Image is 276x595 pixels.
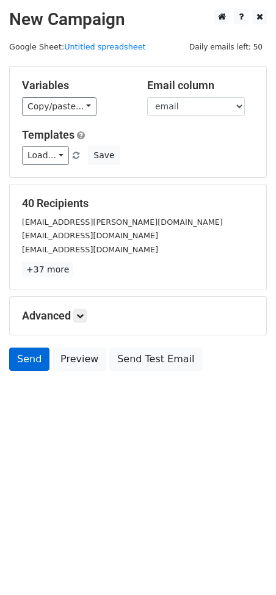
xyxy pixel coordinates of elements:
h5: Variables [22,79,129,92]
a: Send [9,348,49,371]
a: Send Test Email [109,348,202,371]
h5: Advanced [22,309,254,323]
a: Copy/paste... [22,97,96,116]
a: Preview [53,348,106,371]
a: +37 more [22,262,73,277]
a: Templates [22,128,74,141]
h5: Email column [147,79,254,92]
span: Daily emails left: 50 [185,40,267,54]
button: Save [88,146,120,165]
iframe: Chat Widget [215,536,276,595]
h5: 40 Recipients [22,197,254,210]
small: [EMAIL_ADDRESS][DOMAIN_NAME] [22,245,158,254]
a: Load... [22,146,69,165]
a: Daily emails left: 50 [185,42,267,51]
a: Untitled spreadsheet [64,42,145,51]
small: [EMAIL_ADDRESS][DOMAIN_NAME] [22,231,158,240]
small: Google Sheet: [9,42,146,51]
h2: New Campaign [9,9,267,30]
small: [EMAIL_ADDRESS][PERSON_NAME][DOMAIN_NAME] [22,217,223,227]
